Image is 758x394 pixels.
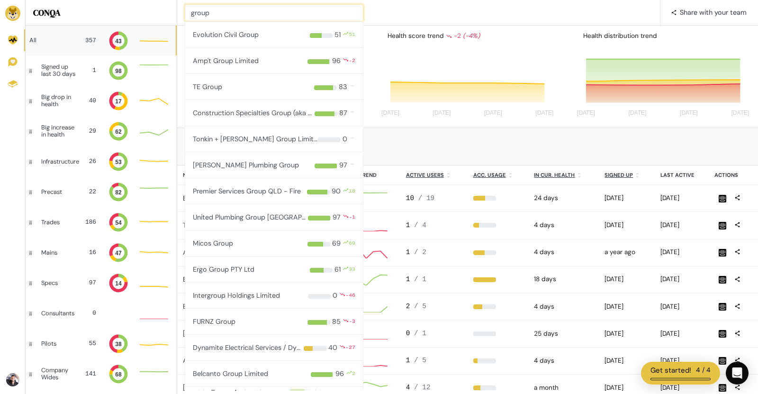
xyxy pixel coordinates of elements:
[193,22,259,47] div: Evolution Civil Group
[332,309,341,334] div: 85
[185,178,363,204] button: Premier Services Group QLD - Fire 90 18
[81,339,96,348] div: 55
[193,178,301,204] div: Premier Services Group QLD - Fire
[473,331,523,336] div: 0%
[655,165,708,185] th: Last active
[193,48,259,73] div: Amp't Group Limited
[41,94,77,108] div: Big drop in health
[709,165,758,185] th: Actions
[84,369,96,378] div: 141
[605,356,649,366] div: 2025-03-24 02:41pm
[473,172,506,178] u: Acc. Usage
[660,193,703,203] div: 2025-08-11 04:35pm
[193,100,315,126] div: Construction Specialties Group (aka CS Group)
[650,365,691,376] div: Get started!
[433,110,451,116] tspan: [DATE]
[183,356,224,365] a: Atlas Precast
[418,194,435,202] span: / 19
[339,74,347,100] div: 83
[731,110,749,116] tspan: [DATE]
[26,177,177,207] a: Precast 22 82
[26,86,177,116] a: Big drop in health 40 17
[660,356,703,366] div: 2025-08-11 04:17pm
[185,335,363,361] button: Dynamite Electrical Services / Dynamite Group 40 -27
[696,365,711,376] div: 4 / 4
[577,110,595,116] tspan: [DATE]
[534,383,593,393] div: 2025-07-14 12:00am
[352,361,355,386] div: 2
[185,283,363,309] button: Intergroup Holdings Limited 0 -46
[345,283,355,308] div: -46
[87,157,96,166] div: 26
[5,6,20,21] img: Brand
[473,196,523,201] div: 53%
[446,31,480,41] div: -2
[660,329,703,339] div: 2025-08-11 10:05am
[193,126,318,152] div: Tonkin + [PERSON_NAME] Group Limited
[406,356,462,366] div: 1
[332,178,341,204] div: 90
[349,22,355,47] div: 51
[332,230,341,256] div: 69
[185,100,363,126] button: Construction Specialties Group (aka CS Group) 87
[26,298,177,329] a: Consultants 0
[41,189,73,195] div: Precast
[381,110,399,116] tspan: [DATE]
[41,219,73,226] div: Trades
[183,302,249,311] a: Evolution Civil Group
[41,340,73,347] div: Pilots
[349,178,355,204] div: 18
[6,373,19,386] img: Avatar
[185,230,363,257] button: Micos Group 69 69
[535,110,553,116] tspan: [DATE]
[26,55,177,86] a: Signed up last 30 days 1 98
[81,218,96,227] div: 186
[26,116,177,147] a: Big increase in health 29 62
[473,277,523,282] div: 100%
[343,126,347,152] div: 0
[406,172,444,178] u: Active users
[414,357,426,364] span: / 5
[534,302,593,312] div: 2025-08-11 12:00am
[473,304,523,309] div: 40%
[349,257,355,282] div: 33
[473,223,523,228] div: 25%
[473,358,523,363] div: 20%
[335,361,344,386] div: 96
[463,32,480,40] i: (-4%)
[353,165,400,185] th: Trend
[414,221,426,229] span: / 4
[473,385,523,390] div: 33%
[534,275,593,284] div: 2025-07-28 12:00am
[380,27,559,45] div: Health score trend
[414,302,426,310] span: / 5
[406,220,462,231] div: 1
[534,356,593,366] div: 2025-08-11 12:00am
[41,124,79,138] div: Big increase in health
[41,280,73,286] div: Specs
[406,275,462,285] div: 1
[605,329,649,339] div: 2025-04-10 12:13pm
[534,172,575,178] u: In cur. health
[85,96,96,105] div: 40
[26,329,177,359] a: Pilots 55 38
[29,37,73,44] div: All
[41,158,79,165] div: Infrastructure
[605,247,649,257] div: 2024-05-15 01:28pm
[177,165,283,185] th: Name
[605,172,633,178] u: Signed up
[193,152,299,178] div: [PERSON_NAME] Plumbing Group
[680,110,698,116] tspan: [DATE]
[534,329,593,339] div: 2025-07-21 12:00am
[81,278,96,287] div: 97
[660,247,703,257] div: 2025-08-05 01:07pm
[87,66,96,75] div: 1
[41,310,74,317] div: Consultants
[406,193,462,204] div: 10
[183,221,518,229] a: The [PERSON_NAME] - [PERSON_NAME] on behalf of Ōtaki to North [PERSON_NAME] – Southern Alliance
[26,147,177,177] a: Infrastructure 26 53
[605,193,649,203] div: 2025-07-21 11:03am
[183,329,293,338] a: [PERSON_NAME] [PERSON_NAME]
[41,367,77,381] div: Company Wides
[334,257,341,282] div: 61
